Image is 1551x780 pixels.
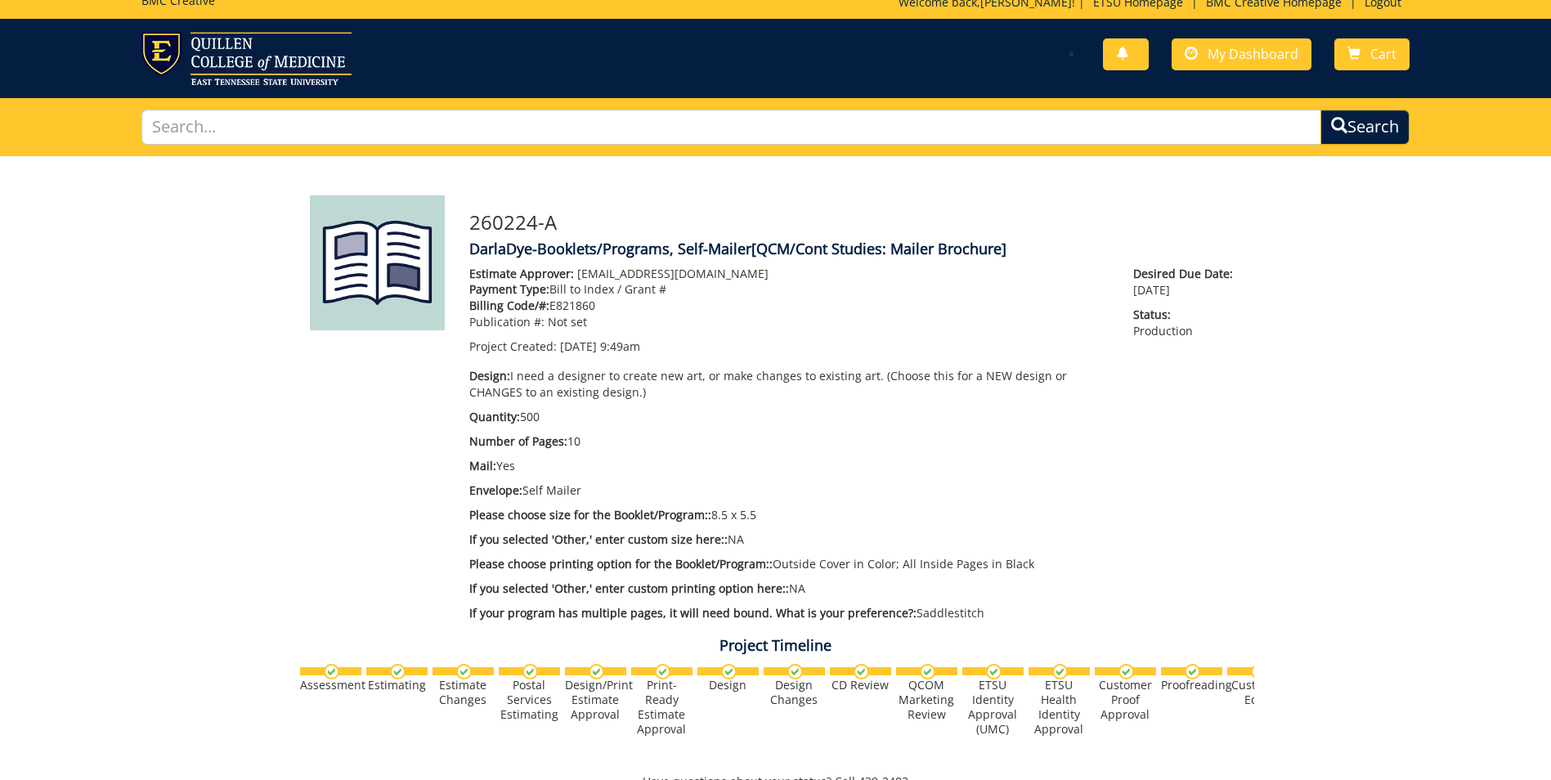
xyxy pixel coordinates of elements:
[896,678,957,722] div: QCOM Marketing Review
[1208,45,1298,63] span: My Dashboard
[469,368,510,383] span: Design:
[1118,664,1134,679] img: checkmark
[469,458,496,473] span: Mail:
[469,281,1109,298] p: Bill to Index / Grant #
[469,556,773,572] span: Please choose printing option for the Booklet/Program::
[141,110,1321,145] input: Search...
[469,368,1109,401] p: I need a designer to create new art, or make changes to existing art. (Choose this for a NEW desi...
[469,409,520,424] span: Quantity:
[962,678,1024,737] div: ETSU Identity Approval (UMC)
[469,241,1242,258] h4: DarlaDye-Booklets/Programs, Self-Mailer
[469,531,1109,548] p: NA
[499,678,560,722] div: Postal Services Estimating
[469,507,711,522] span: Please choose size for the Booklet/Program::
[469,298,549,313] span: Billing Code/#:
[830,678,891,693] div: CD Review
[1172,38,1311,70] a: My Dashboard
[1052,664,1068,679] img: checkmark
[986,664,1002,679] img: checkmark
[548,314,587,329] span: Not set
[1095,678,1156,722] div: Customer Proof Approval
[1227,678,1289,707] div: Customer Edits
[1185,664,1200,679] img: checkmark
[456,664,472,679] img: checkmark
[1133,266,1241,298] p: [DATE]
[1133,307,1241,323] span: Status:
[469,338,557,354] span: Project Created:
[469,212,1242,233] h3: 260224-A
[1161,678,1222,693] div: Proofreading
[1133,307,1241,339] p: Production
[469,556,1109,572] p: Outside Cover in Color; All Inside Pages in Black
[469,298,1109,314] p: E821860
[655,664,670,679] img: checkmark
[565,678,626,722] div: Design/Print Estimate Approval
[721,664,737,679] img: checkmark
[469,507,1109,523] p: 8.5 x 5.5
[469,266,1109,282] p: [EMAIL_ADDRESS][DOMAIN_NAME]
[324,664,339,679] img: checkmark
[366,678,428,693] div: Estimating
[589,664,604,679] img: checkmark
[469,531,728,547] span: If you selected 'Other,' enter custom size here::
[310,195,445,330] img: Product featured image
[469,482,1109,499] p: Self Mailer
[854,664,869,679] img: checkmark
[469,605,917,621] span: If your program has multiple pages, it will need bound. What is your preference?:
[787,664,803,679] img: checkmark
[560,338,640,354] span: [DATE] 9:49am
[300,678,361,693] div: Assessment
[697,678,759,693] div: Design
[433,678,494,707] div: Estimate Changes
[298,638,1254,654] h4: Project Timeline
[469,433,567,449] span: Number of Pages:
[469,409,1109,425] p: 500
[1370,45,1396,63] span: Cart
[469,433,1109,450] p: 10
[751,239,1006,258] span: [QCM/Cont Studies: Mailer Brochure]
[469,281,549,297] span: Payment Type:
[469,314,545,329] span: Publication #:
[141,32,352,85] img: ETSU logo
[469,266,574,281] span: Estimate Approver:
[631,678,693,737] div: Print-Ready Estimate Approval
[522,664,538,679] img: checkmark
[469,605,1109,621] p: Saddlestitch
[469,581,1109,597] p: NA
[390,664,406,679] img: checkmark
[469,458,1109,474] p: Yes
[920,664,935,679] img: checkmark
[469,482,522,498] span: Envelope:
[764,678,825,707] div: Design Changes
[1334,38,1410,70] a: Cart
[1133,266,1241,282] span: Desired Due Date:
[1320,110,1410,145] button: Search
[469,581,789,596] span: If you selected 'Other,' enter custom printing option here::
[1251,664,1266,679] img: checkmark
[1029,678,1090,737] div: ETSU Health Identity Approval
